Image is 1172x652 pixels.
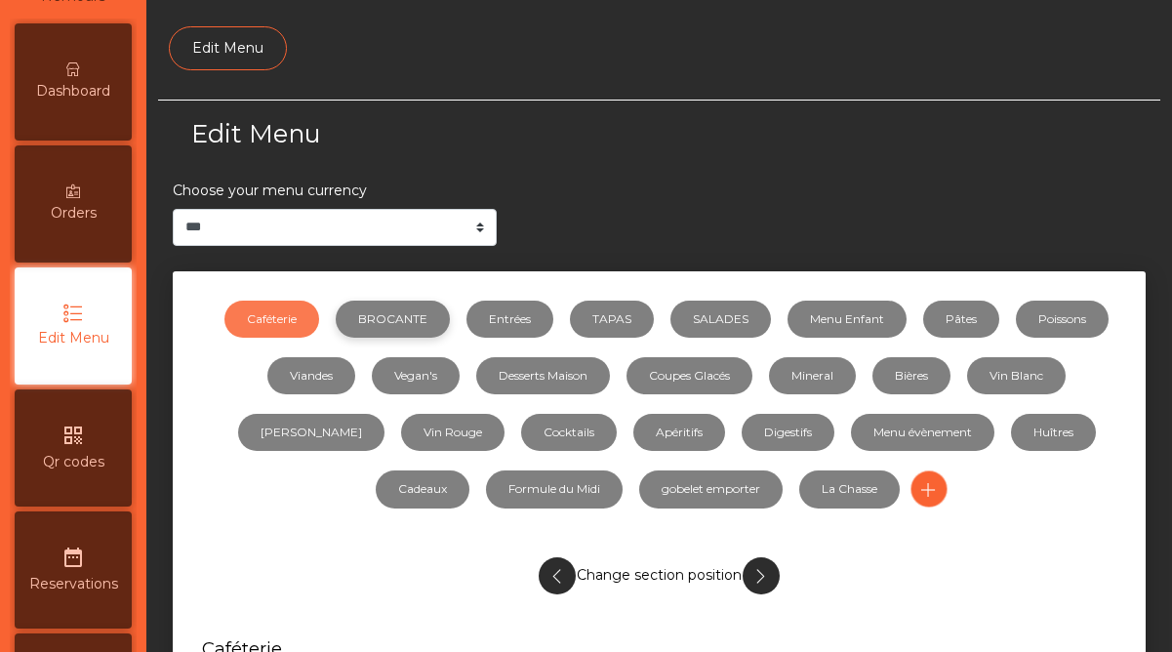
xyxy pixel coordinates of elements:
a: Digestifs [742,414,834,451]
span: Dashboard [36,81,110,102]
i: date_range [61,546,85,569]
a: Desserts Maison [476,357,610,394]
a: Vegan's [372,357,460,394]
label: Choose your menu currency [173,181,367,201]
a: Menu évènement [851,414,994,451]
a: SALADES [670,301,771,338]
a: TAPAS [570,301,654,338]
div: Change section position [202,548,1116,604]
a: [PERSON_NAME] [238,414,384,451]
a: Formule du Midi [486,470,623,508]
i: qr_code [61,424,85,447]
a: Huîtres [1011,414,1096,451]
h3: Edit Menu [191,116,654,151]
a: Caféterie [224,301,319,338]
a: BROCANTE [336,301,450,338]
a: Cadeaux [376,470,469,508]
a: gobelet emporter [639,470,783,508]
a: Coupes Glacés [626,357,752,394]
a: Apéritifs [633,414,725,451]
span: Reservations [29,574,118,594]
a: Bières [872,357,950,394]
span: Orders [51,203,97,224]
a: Menu Enfant [788,301,907,338]
a: Edit Menu [169,26,287,70]
a: Entrées [466,301,553,338]
span: Qr codes [43,452,104,472]
a: Vin Blanc [967,357,1066,394]
a: Pâtes [923,301,999,338]
a: Vin Rouge [401,414,505,451]
a: Poissons [1016,301,1109,338]
a: Viandes [267,357,355,394]
a: La Chasse [799,470,900,508]
span: Edit Menu [38,328,109,348]
a: Mineral [769,357,856,394]
a: Cocktails [521,414,617,451]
